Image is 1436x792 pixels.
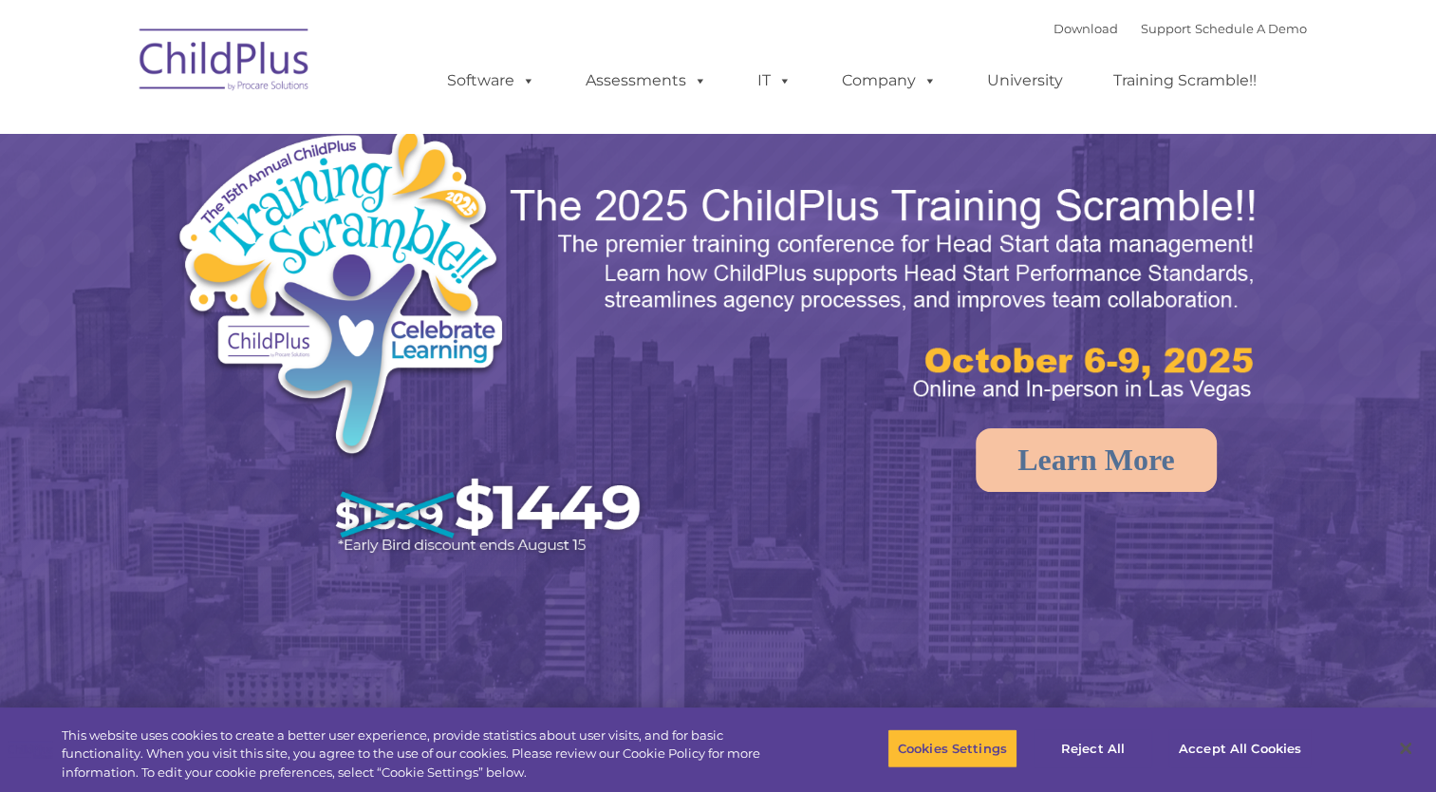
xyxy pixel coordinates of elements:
a: Software [428,62,554,100]
button: Accept All Cookies [1168,728,1312,768]
a: Support [1141,21,1191,36]
a: Learn More [976,428,1217,492]
a: University [968,62,1082,100]
a: Assessments [567,62,726,100]
a: IT [738,62,811,100]
font: | [1054,21,1307,36]
button: Cookies Settings [887,728,1017,768]
button: Close [1385,727,1427,769]
a: Training Scramble!! [1094,62,1276,100]
a: Schedule A Demo [1195,21,1307,36]
a: Download [1054,21,1118,36]
img: ChildPlus by Procare Solutions [130,15,320,110]
a: Company [823,62,956,100]
div: This website uses cookies to create a better user experience, provide statistics about user visit... [62,726,790,783]
button: Reject All [1034,728,1152,768]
